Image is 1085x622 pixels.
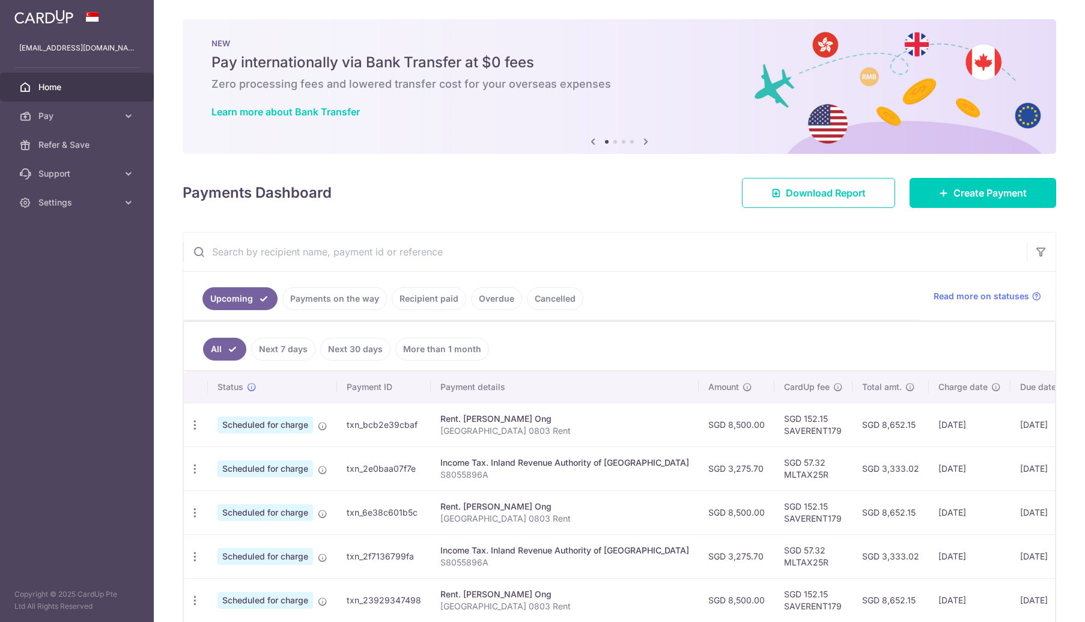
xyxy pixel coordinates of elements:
td: txn_bcb2e39cbaf [337,403,431,447]
td: [DATE] [929,578,1011,622]
td: SGD 152.15 SAVERENT179 [774,403,852,447]
a: More than 1 month [395,338,489,361]
span: Due date [1020,381,1056,393]
td: SGD 8,652.15 [852,490,929,534]
span: Refer & Save [38,139,118,151]
td: SGD 3,333.02 [852,447,929,490]
span: Scheduled for charge [217,592,313,609]
td: [DATE] [929,490,1011,534]
span: Scheduled for charge [217,504,313,521]
td: SGD 152.15 SAVERENT179 [774,578,852,622]
span: Status [217,381,243,393]
th: Payment details [431,371,699,403]
td: [DATE] [1011,403,1079,447]
div: Income Tax. Inland Revenue Authority of [GEOGRAPHIC_DATA] [440,544,689,556]
a: Create Payment [910,178,1056,208]
p: S8055896A [440,469,689,481]
div: Income Tax. Inland Revenue Authority of [GEOGRAPHIC_DATA] [440,457,689,469]
span: Amount [708,381,739,393]
div: Rent. [PERSON_NAME] Ong [440,588,689,600]
a: Cancelled [527,287,583,310]
span: Read more on statuses [934,290,1029,302]
td: txn_2f7136799fa [337,534,431,578]
td: [DATE] [929,534,1011,578]
span: Scheduled for charge [217,548,313,565]
span: Total amt. [862,381,902,393]
span: Pay [38,110,118,122]
h6: Zero processing fees and lowered transfer cost for your overseas expenses [211,77,1027,91]
p: S8055896A [440,556,689,569]
a: Upcoming [202,287,278,310]
span: Settings [38,197,118,209]
td: [DATE] [1011,534,1079,578]
div: Rent. [PERSON_NAME] Ong [440,501,689,513]
td: [DATE] [1011,490,1079,534]
span: Charge date [938,381,988,393]
p: NEW [211,38,1027,48]
a: Next 7 days [251,338,315,361]
p: [GEOGRAPHIC_DATA] 0803 Rent [440,513,689,525]
span: Download Report [786,186,866,200]
td: txn_2e0baa07f7e [337,447,431,490]
a: All [203,338,246,361]
p: [EMAIL_ADDRESS][DOMAIN_NAME] [19,42,135,54]
img: CardUp [14,10,73,24]
span: Create Payment [953,186,1027,200]
a: Learn more about Bank Transfer [211,106,360,118]
td: SGD 152.15 SAVERENT179 [774,490,852,534]
td: SGD 8,500.00 [699,490,774,534]
a: Payments on the way [282,287,387,310]
span: Support [38,168,118,180]
td: SGD 57.32 MLTAX25R [774,447,852,490]
span: Home [38,81,118,93]
td: SGD 57.32 MLTAX25R [774,534,852,578]
div: Rent. [PERSON_NAME] Ong [440,413,689,425]
td: SGD 3,275.70 [699,447,774,490]
td: SGD 8,500.00 [699,578,774,622]
a: Overdue [471,287,522,310]
th: Payment ID [337,371,431,403]
span: CardUp fee [784,381,830,393]
a: Read more on statuses [934,290,1041,302]
a: Next 30 days [320,338,391,361]
td: txn_6e38c601b5c [337,490,431,534]
p: [GEOGRAPHIC_DATA] 0803 Rent [440,425,689,437]
td: [DATE] [1011,578,1079,622]
td: SGD 8,500.00 [699,403,774,447]
h4: Payments Dashboard [183,182,332,204]
td: txn_23929347498 [337,578,431,622]
td: SGD 3,333.02 [852,534,929,578]
td: [DATE] [929,447,1011,490]
td: [DATE] [1011,447,1079,490]
input: Search by recipient name, payment id or reference [183,233,1027,271]
a: Download Report [742,178,895,208]
td: SGD 3,275.70 [699,534,774,578]
span: Scheduled for charge [217,416,313,433]
span: Scheduled for charge [217,460,313,477]
a: Recipient paid [392,287,466,310]
h5: Pay internationally via Bank Transfer at $0 fees [211,53,1027,72]
td: [DATE] [929,403,1011,447]
p: [GEOGRAPHIC_DATA] 0803 Rent [440,600,689,612]
img: Bank transfer banner [183,19,1056,154]
td: SGD 8,652.15 [852,578,929,622]
td: SGD 8,652.15 [852,403,929,447]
